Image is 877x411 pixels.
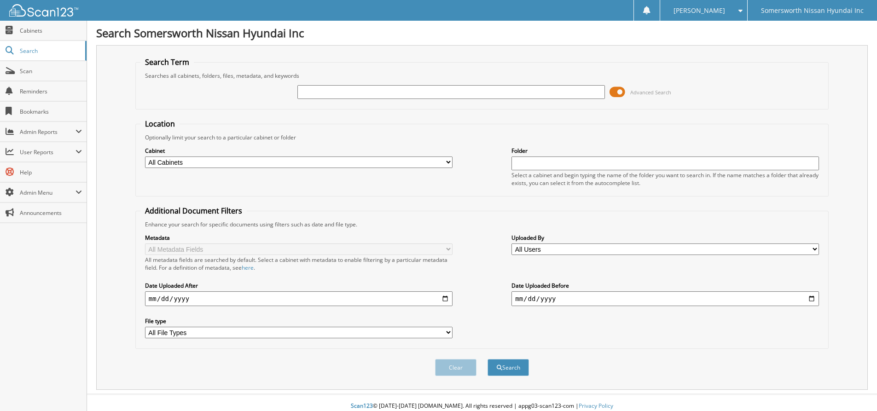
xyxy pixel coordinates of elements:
span: [PERSON_NAME] [674,8,725,13]
iframe: Chat Widget [831,367,877,411]
span: Cabinets [20,27,82,35]
label: Metadata [145,234,453,242]
div: All metadata fields are searched by default. Select a cabinet with metadata to enable filtering b... [145,256,453,272]
label: Date Uploaded After [145,282,453,289]
label: File type [145,317,453,325]
a: Privacy Policy [579,402,613,410]
span: Scan [20,67,82,75]
input: start [145,291,453,306]
span: Bookmarks [20,108,82,116]
label: Folder [511,147,819,155]
button: Clear [435,359,476,376]
label: Uploaded By [511,234,819,242]
legend: Additional Document Filters [140,206,247,216]
a: here [242,264,254,272]
div: Optionally limit your search to a particular cabinet or folder [140,133,824,141]
div: Select a cabinet and begin typing the name of the folder you want to search in. If the name match... [511,171,819,187]
span: Scan123 [351,402,373,410]
div: Searches all cabinets, folders, files, metadata, and keywords [140,72,824,80]
img: scan123-logo-white.svg [9,4,78,17]
span: User Reports [20,148,76,156]
div: Enhance your search for specific documents using filters such as date and file type. [140,220,824,228]
span: Advanced Search [630,89,671,96]
input: end [511,291,819,306]
span: Reminders [20,87,82,95]
span: Somersworth Nissan Hyundai Inc [761,8,864,13]
span: Help [20,168,82,176]
legend: Search Term [140,57,194,67]
label: Cabinet [145,147,453,155]
h1: Search Somersworth Nissan Hyundai Inc [96,25,868,41]
span: Search [20,47,81,55]
label: Date Uploaded Before [511,282,819,289]
span: Admin Menu [20,189,76,197]
button: Search [488,359,529,376]
span: Announcements [20,209,82,217]
span: Admin Reports [20,128,76,136]
legend: Location [140,119,180,129]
